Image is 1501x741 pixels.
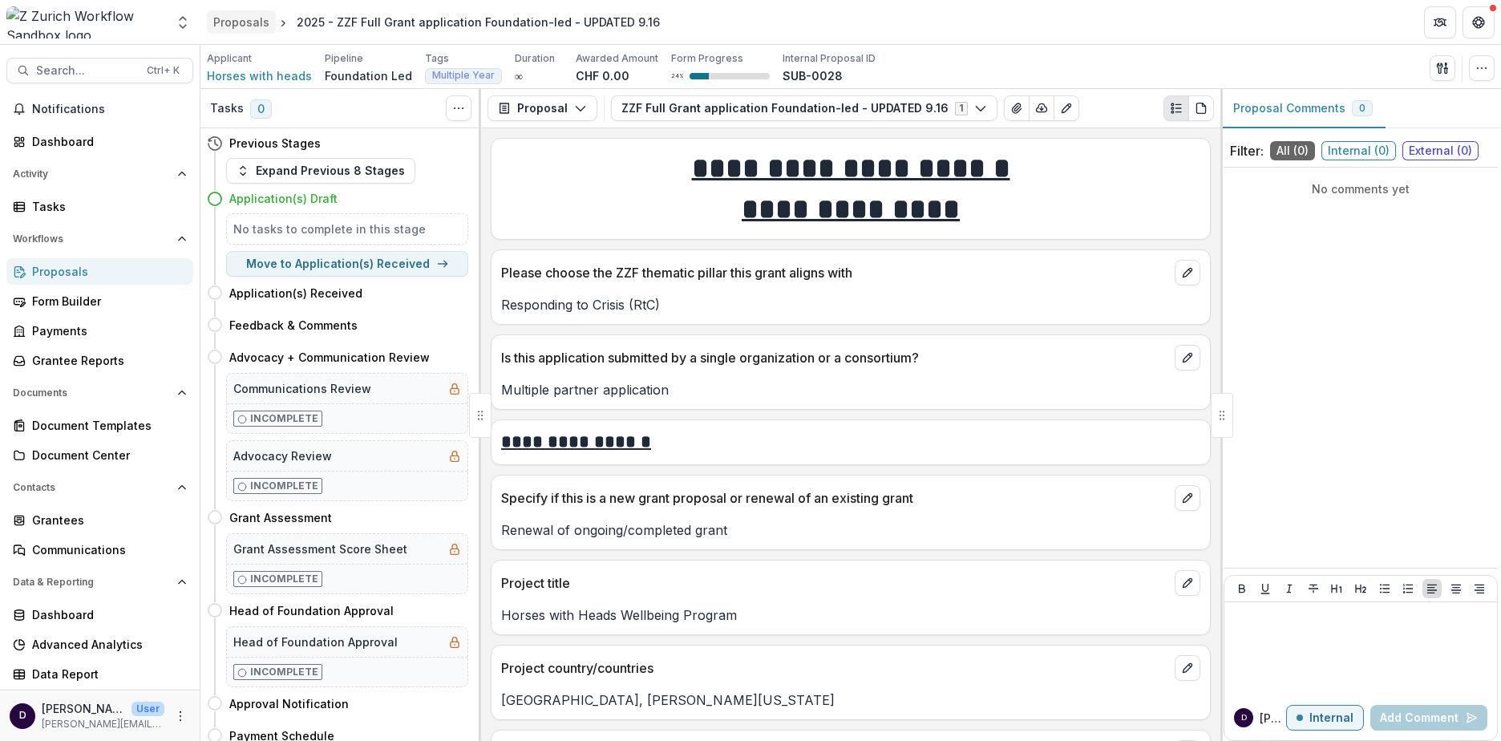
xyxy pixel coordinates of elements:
[1446,579,1466,598] button: Align Center
[42,717,164,731] p: [PERSON_NAME][EMAIL_ADDRESS][PERSON_NAME][DOMAIN_NAME]
[1232,579,1252,598] button: Bold
[13,577,171,588] span: Data & Reporting
[1054,95,1079,121] button: Edit as form
[32,606,180,623] div: Dashboard
[171,707,190,726] button: More
[42,700,125,717] p: [PERSON_NAME][EMAIL_ADDRESS][PERSON_NAME][DOMAIN_NAME]
[250,411,318,426] p: Incomplete
[32,322,180,339] div: Payments
[233,541,407,557] h5: Grant Assessment Score Sheet
[501,658,1168,678] p: Project country/countries
[6,318,193,344] a: Payments
[1424,6,1456,38] button: Partners
[6,347,193,374] a: Grantee Reports
[13,168,171,180] span: Activity
[501,348,1168,367] p: Is this application submitted by a single organization or a consortium?
[32,293,180,310] div: Form Builder
[501,520,1200,540] p: Renewal of ongoing/completed grant
[671,71,683,82] p: 24 %
[32,666,180,682] div: Data Report
[6,258,193,285] a: Proposals
[32,636,180,653] div: Advanced Analytics
[515,51,555,66] p: Duration
[6,601,193,628] a: Dashboard
[6,161,193,187] button: Open Activity
[325,67,412,84] p: Foundation Led
[6,569,193,595] button: Open Data & Reporting
[32,541,180,558] div: Communications
[1163,95,1189,121] button: Plaintext view
[501,573,1168,593] p: Project title
[32,352,180,369] div: Grantee Reports
[1422,579,1442,598] button: Align Left
[32,198,180,215] div: Tasks
[226,251,468,277] button: Move to Application(s) Received
[1286,705,1364,731] button: Internal
[297,14,660,30] div: 2025 - ZZF Full Grant application Foundation-led - UPDATED 9.16
[576,67,629,84] p: CHF 0.00
[1004,95,1030,121] button: View Attached Files
[6,128,193,155] a: Dashboard
[250,99,272,119] span: 0
[229,190,338,207] h4: Application(s) Draft
[1230,180,1491,197] p: No comments yet
[783,51,876,66] p: Internal Proposal ID
[6,6,165,38] img: Z Zurich Workflow Sandbox logo
[32,133,180,150] div: Dashboard
[131,702,164,716] p: User
[32,512,180,528] div: Grantees
[1463,6,1495,38] button: Get Help
[6,537,193,563] a: Communications
[229,602,394,619] h4: Head of Foundation Approval
[1270,141,1315,160] span: All ( 0 )
[19,711,26,721] div: david.nash@zurich.com
[432,70,495,81] span: Multiple Year
[501,605,1200,625] p: Horses with Heads Wellbeing Program
[13,233,171,245] span: Workflows
[6,442,193,468] a: Document Center
[1309,711,1353,725] p: Internal
[1230,141,1264,160] p: Filter:
[32,417,180,434] div: Document Templates
[6,507,193,533] a: Grantees
[501,488,1168,508] p: Specify if this is a new grant proposal or renewal of an existing grant
[229,349,430,366] h4: Advocacy + Communication Review
[229,509,332,526] h4: Grant Assessment
[213,14,269,30] div: Proposals
[233,380,371,397] h5: Communications Review
[1351,579,1370,598] button: Heading 2
[1175,655,1200,681] button: edit
[1327,579,1346,598] button: Heading 1
[1188,95,1214,121] button: PDF view
[6,226,193,252] button: Open Workflows
[1241,714,1247,722] div: david.nash@zurich.com
[6,380,193,406] button: Open Documents
[233,634,398,650] h5: Head of Foundation Approval
[250,572,318,586] p: Incomplete
[1398,579,1418,598] button: Ordered List
[1359,103,1365,114] span: 0
[229,285,362,302] h4: Application(s) Received
[1321,141,1396,160] span: Internal ( 0 )
[250,479,318,493] p: Incomplete
[783,67,843,84] p: SUB-0028
[207,67,312,84] a: Horses with heads
[226,158,415,184] button: Expand Previous 8 Stages
[501,690,1200,710] p: [GEOGRAPHIC_DATA], [PERSON_NAME][US_STATE]
[6,96,193,122] button: Notifications
[1375,579,1394,598] button: Bullet List
[1175,260,1200,285] button: edit
[446,95,471,121] button: Toggle View Cancelled Tasks
[501,295,1200,314] p: Responding to Crisis (RtC)
[325,51,363,66] p: Pipeline
[488,95,597,121] button: Proposal
[611,95,997,121] button: ZZF Full Grant application Foundation-led - UPDATED 9.161
[229,135,321,152] h4: Previous Stages
[1175,485,1200,511] button: edit
[576,51,658,66] p: Awarded Amount
[1370,705,1487,731] button: Add Comment
[32,103,187,116] span: Notifications
[6,631,193,658] a: Advanced Analytics
[1470,579,1489,598] button: Align Right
